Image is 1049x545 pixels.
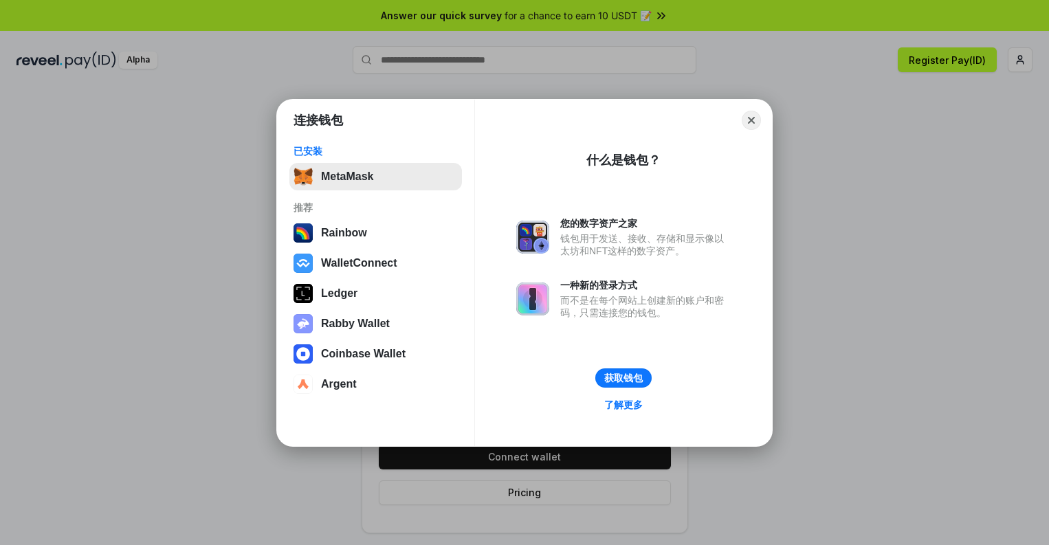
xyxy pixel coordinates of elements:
img: svg+xml,%3Csvg%20xmlns%3D%22http%3A%2F%2Fwww.w3.org%2F2000%2Fsvg%22%20fill%3D%22none%22%20viewBox... [294,314,313,333]
div: Coinbase Wallet [321,348,406,360]
div: Ledger [321,287,357,300]
a: 了解更多 [596,396,651,414]
div: 已安装 [294,145,458,157]
img: svg+xml,%3Csvg%20width%3D%2228%22%20height%3D%2228%22%20viewBox%3D%220%200%2028%2028%22%20fill%3D... [294,254,313,273]
button: Rainbow [289,219,462,247]
button: Close [742,111,761,130]
button: 获取钱包 [595,368,652,388]
div: Argent [321,378,357,390]
div: 推荐 [294,201,458,214]
img: svg+xml,%3Csvg%20xmlns%3D%22http%3A%2F%2Fwww.w3.org%2F2000%2Fsvg%22%20fill%3D%22none%22%20viewBox... [516,221,549,254]
div: 而不是在每个网站上创建新的账户和密码，只需连接您的钱包。 [560,294,731,319]
button: WalletConnect [289,249,462,277]
img: svg+xml,%3Csvg%20width%3D%2228%22%20height%3D%2228%22%20viewBox%3D%220%200%2028%2028%22%20fill%3D... [294,344,313,364]
div: 您的数字资产之家 [560,217,731,230]
h1: 连接钱包 [294,112,343,129]
div: 钱包用于发送、接收、存储和显示像以太坊和NFT这样的数字资产。 [560,232,731,257]
button: Ledger [289,280,462,307]
button: MetaMask [289,163,462,190]
div: MetaMask [321,170,373,183]
div: 了解更多 [604,399,643,411]
div: WalletConnect [321,257,397,269]
img: svg+xml,%3Csvg%20xmlns%3D%22http%3A%2F%2Fwww.w3.org%2F2000%2Fsvg%22%20fill%3D%22none%22%20viewBox... [516,282,549,315]
img: svg+xml,%3Csvg%20xmlns%3D%22http%3A%2F%2Fwww.w3.org%2F2000%2Fsvg%22%20width%3D%2228%22%20height%3... [294,284,313,303]
button: Argent [289,370,462,398]
div: Rabby Wallet [321,318,390,330]
div: Rainbow [321,227,367,239]
div: 什么是钱包？ [586,152,661,168]
img: svg+xml,%3Csvg%20width%3D%2228%22%20height%3D%2228%22%20viewBox%3D%220%200%2028%2028%22%20fill%3D... [294,375,313,394]
button: Rabby Wallet [289,310,462,337]
div: 一种新的登录方式 [560,279,731,291]
img: svg+xml,%3Csvg%20fill%3D%22none%22%20height%3D%2233%22%20viewBox%3D%220%200%2035%2033%22%20width%... [294,167,313,186]
div: 获取钱包 [604,372,643,384]
img: svg+xml,%3Csvg%20width%3D%22120%22%20height%3D%22120%22%20viewBox%3D%220%200%20120%20120%22%20fil... [294,223,313,243]
button: Coinbase Wallet [289,340,462,368]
